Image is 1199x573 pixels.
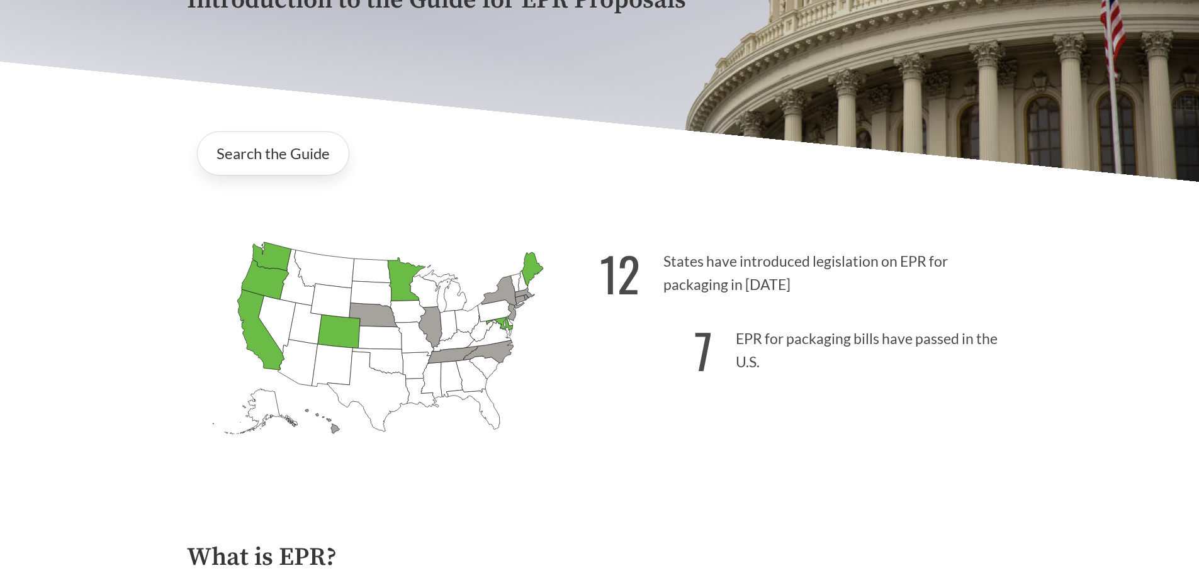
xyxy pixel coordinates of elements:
[694,315,712,385] strong: 7
[187,543,1013,572] h2: What is EPR?
[197,131,349,175] a: Search the Guide
[600,308,1013,386] p: EPR for packaging bills have passed in the U.S.
[600,231,1013,308] p: States have introduced legislation on EPR for packaging in [DATE]
[600,238,640,308] strong: 12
